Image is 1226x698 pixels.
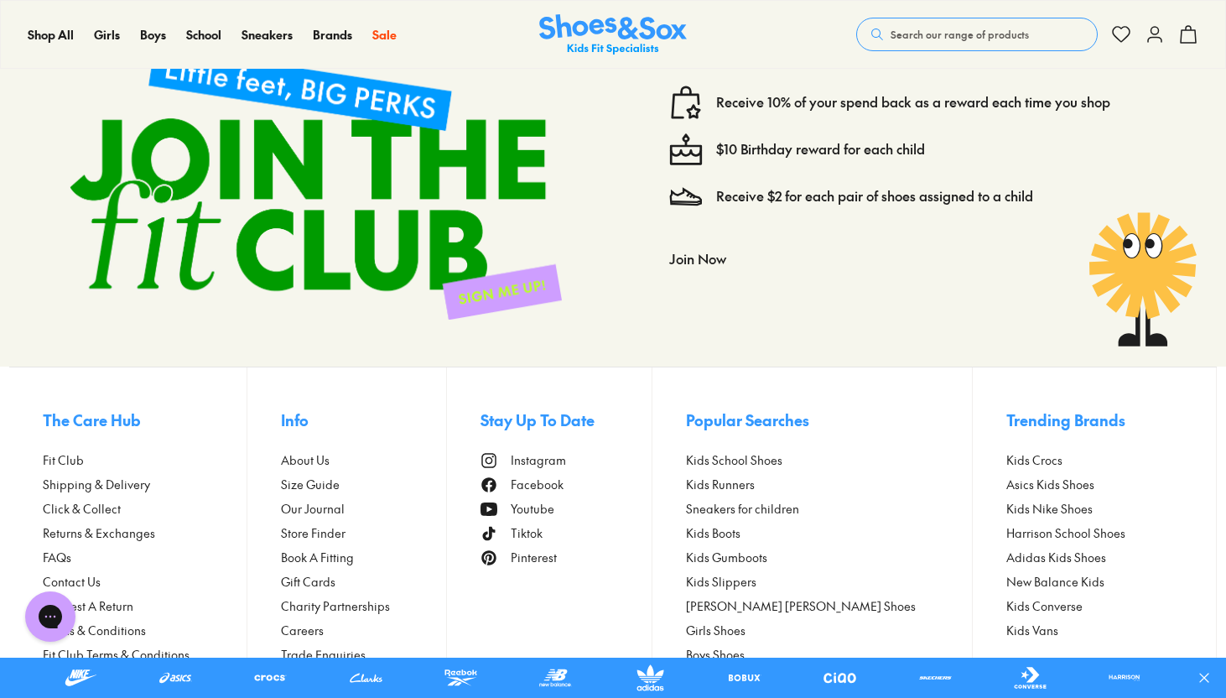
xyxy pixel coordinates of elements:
span: FAQs [43,549,71,566]
img: SNS_Logo_Responsive.svg [539,14,687,55]
span: School [186,26,221,43]
a: Receive $2 for each pair of shoes assigned to a child [716,187,1033,206]
span: Youtube [511,500,554,518]
span: Trade Enquiries [281,646,366,664]
a: Sneakers [242,26,293,44]
span: Shop All [28,26,74,43]
span: Our Journal [281,500,345,518]
a: Returns & Exchanges [43,524,247,542]
a: Kids Runners [686,476,973,493]
span: Sale [372,26,397,43]
a: Kids Slippers [686,573,973,591]
a: Book A Fitting [281,549,447,566]
span: Shipping & Delivery [43,476,150,493]
span: The Care Hub [43,409,141,431]
span: Store Finder [281,524,345,542]
span: Fit Club Terms & Conditions [43,646,190,664]
a: Boys Shoes [686,646,973,664]
span: [PERSON_NAME] [PERSON_NAME] Shoes [686,597,916,615]
a: Shipping & Delivery [43,476,247,493]
a: Size Guide [281,476,447,493]
a: Kids Crocs [1006,451,1182,469]
span: Kids Nike Shoes [1006,500,1093,518]
span: Kids Runners [686,476,755,493]
span: Kids School Shoes [686,451,782,469]
a: Kids Vans [1006,622,1182,639]
img: sign-up-footer.png [43,18,589,346]
a: About Us [281,451,447,469]
span: Popular Searches [686,409,809,431]
button: Search our range of products [856,18,1098,51]
a: Charity Partnerships [281,597,447,615]
span: Sneakers for children [686,500,799,518]
img: Vector_3098.svg [669,180,703,213]
a: Fit Club Terms & Conditions [43,646,247,664]
a: Gift Cards [281,573,447,591]
a: Click & Collect [43,500,247,518]
a: Sneakers for children [686,500,973,518]
a: Kids Converse [1006,597,1182,615]
a: Boys [140,26,166,44]
a: Instagram [481,451,652,469]
a: Girls Shoes [686,622,973,639]
button: Popular Searches [686,401,973,438]
span: Charity Partnerships [281,597,390,615]
a: Asics Kids Shoes [1006,476,1182,493]
a: Our Journal [281,500,447,518]
button: Info [281,401,447,438]
span: Girls Shoes [686,622,745,639]
a: Contact Us [43,573,247,591]
span: Kids Slippers [686,573,756,591]
span: Click & Collect [43,500,121,518]
span: Gift Cards [281,573,335,591]
span: Trending Brands [1006,409,1125,431]
span: About Us [281,451,330,469]
a: Request A Return [43,597,247,615]
a: Facebook [481,476,652,493]
a: Sale [372,26,397,44]
a: Trade Enquiries [281,646,447,664]
span: Pinterest [511,549,557,566]
button: The Care Hub [43,401,247,438]
a: Girls [94,26,120,44]
span: Instagram [511,451,566,469]
span: New Balance Kids [1006,573,1104,591]
a: Kids School Shoes [686,451,973,469]
a: Careers [281,622,447,639]
span: Request A Return [43,597,133,615]
a: New Balance Kids [1006,573,1182,591]
span: Boys [140,26,166,43]
iframe: Gorgias live chat messenger [17,586,84,648]
span: Size Guide [281,476,340,493]
img: cake--candle-birthday-event-special-sweet-cake-bake.svg [669,133,703,166]
a: Kids Boots [686,524,973,542]
img: vector1.svg [669,86,703,119]
button: Join Now [669,240,726,277]
span: Contact Us [43,573,101,591]
a: Fit Club [43,451,247,469]
span: Sneakers [242,26,293,43]
a: Pinterest [481,549,652,566]
a: Receive 10% of your spend back as a reward each time you shop [716,93,1110,112]
a: [PERSON_NAME] [PERSON_NAME] Shoes [686,597,973,615]
span: Tiktok [511,524,543,542]
button: Stay Up To Date [481,401,652,438]
a: Adidas Kids Shoes [1006,549,1182,566]
a: Terms & Conditions [43,622,247,639]
span: Kids Crocs [1006,451,1062,469]
a: Shoes & Sox [539,14,687,55]
a: $10 Birthday reward for each child [716,140,925,159]
span: Brands [313,26,352,43]
a: Brands [313,26,352,44]
span: Stay Up To Date [481,409,595,431]
span: Terms & Conditions [43,622,146,639]
span: Careers [281,622,324,639]
span: Facebook [511,476,564,493]
a: Kids Nike Shoes [1006,500,1182,518]
span: Adidas Kids Shoes [1006,549,1106,566]
a: Shop All [28,26,74,44]
span: Kids Vans [1006,622,1058,639]
span: Fit Club [43,451,84,469]
a: Kids Gumboots [686,549,973,566]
